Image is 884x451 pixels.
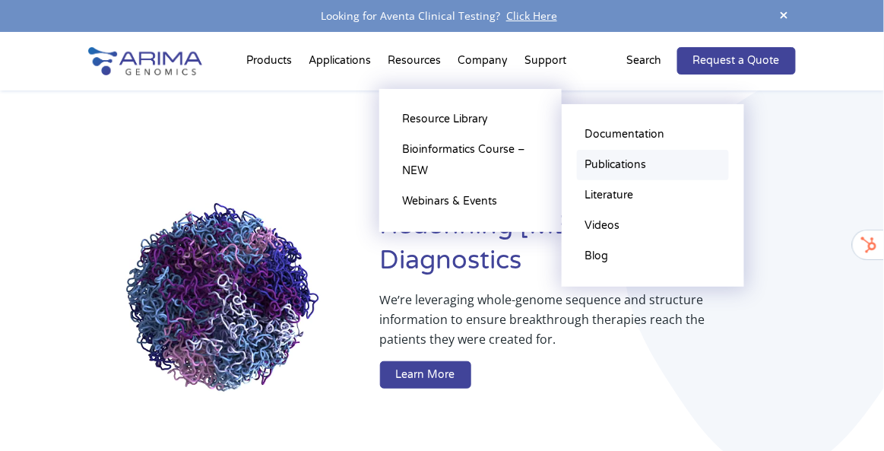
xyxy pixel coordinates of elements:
[380,208,796,290] h1: Redefining [MEDICAL_DATA] Diagnostics
[380,290,735,361] p: We’re leveraging whole-genome sequence and structure information to ensure breakthrough therapies...
[394,104,547,135] a: Resource Library
[627,51,662,71] p: Search
[577,180,729,211] a: Literature
[577,241,729,272] a: Blog
[577,119,729,150] a: Documentation
[577,150,729,180] a: Publications
[380,361,471,389] a: Learn More
[677,47,796,75] a: Request a Quote
[577,211,729,241] a: Videos
[808,378,884,451] iframe: Chat Widget
[394,186,547,217] a: Webinars & Events
[500,8,563,23] a: Click Here
[88,6,795,26] div: Looking for Aventa Clinical Testing?
[394,135,547,186] a: Bioinformatics Course – NEW
[88,47,202,75] img: Arima-Genomics-logo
